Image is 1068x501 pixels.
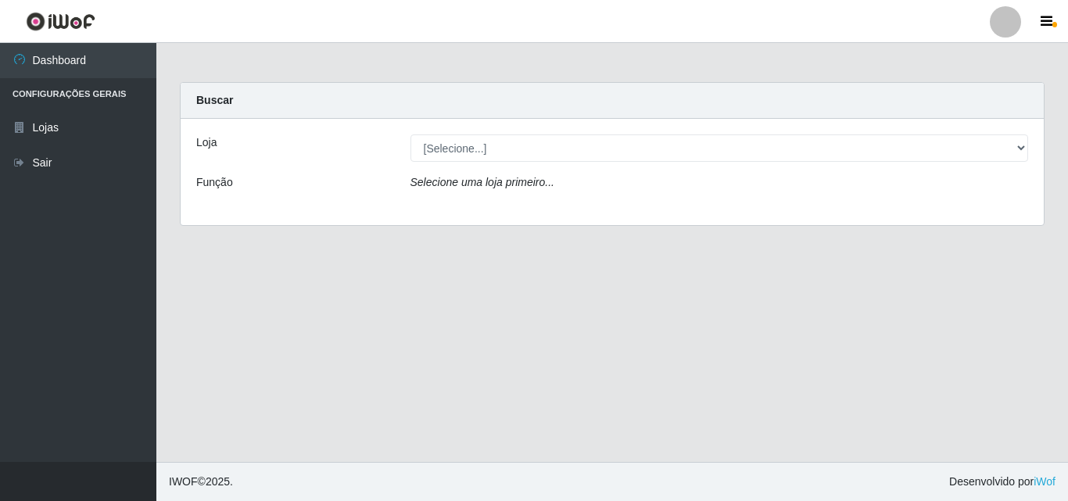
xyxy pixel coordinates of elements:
[169,475,198,488] span: IWOF
[410,176,554,188] i: Selecione uma loja primeiro...
[196,134,217,151] label: Loja
[196,94,233,106] strong: Buscar
[1034,475,1055,488] a: iWof
[949,474,1055,490] span: Desenvolvido por
[169,474,233,490] span: © 2025 .
[196,174,233,191] label: Função
[26,12,95,31] img: CoreUI Logo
